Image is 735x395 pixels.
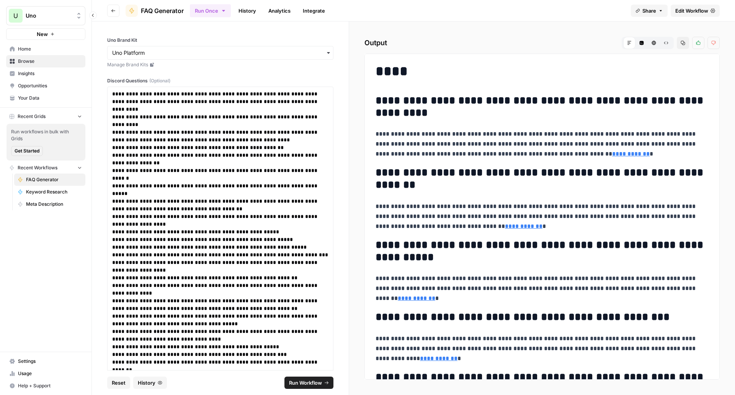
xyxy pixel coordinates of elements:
a: Keyword Research [14,186,85,198]
a: Opportunities [6,80,85,92]
span: History [138,379,155,387]
label: Discord Questions [107,77,333,84]
button: Share [631,5,668,17]
span: Keyword Research [26,188,82,195]
span: (Optional) [149,77,170,84]
button: Run Once [190,4,231,17]
span: Opportunities [18,82,82,89]
button: Reset [107,377,130,389]
h2: Output [364,37,720,49]
button: History [133,377,167,389]
a: Settings [6,355,85,367]
span: Meta Description [26,201,82,208]
a: Browse [6,55,85,67]
span: Home [18,46,82,52]
span: New [37,30,48,38]
button: Recent Workflows [6,162,85,174]
span: Browse [18,58,82,65]
span: FAQ Generator [141,6,184,15]
a: History [234,5,261,17]
span: Edit Workflow [675,7,708,15]
span: Run workflows in bulk with Grids [11,128,81,142]
button: Workspace: Uno [6,6,85,25]
span: Settings [18,358,82,365]
button: Run Workflow [284,377,333,389]
span: Help + Support [18,382,82,389]
a: Analytics [264,5,295,17]
span: Run Workflow [289,379,322,387]
a: FAQ Generator [126,5,184,17]
span: Insights [18,70,82,77]
button: New [6,28,85,40]
a: Insights [6,67,85,80]
a: Meta Description [14,198,85,210]
a: Your Data [6,92,85,104]
a: FAQ Generator [14,174,85,186]
span: Reset [112,379,126,387]
span: U [13,11,18,20]
span: FAQ Generator [26,176,82,183]
a: Manage Brand Kits [107,61,333,68]
a: Home [6,43,85,55]
span: Recent Workflows [18,164,57,171]
span: Get Started [15,148,39,154]
span: Share [642,7,656,15]
a: Integrate [298,5,330,17]
label: Uno Brand Kit [107,37,333,44]
span: Recent Grids [18,113,46,120]
span: Uno [26,12,72,20]
button: Help + Support [6,380,85,392]
span: Your Data [18,95,82,102]
button: Get Started [11,146,43,156]
span: Usage [18,370,82,377]
a: Usage [6,367,85,380]
input: Uno Platform [112,49,328,57]
a: Edit Workflow [671,5,720,17]
button: Recent Grids [6,111,85,122]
